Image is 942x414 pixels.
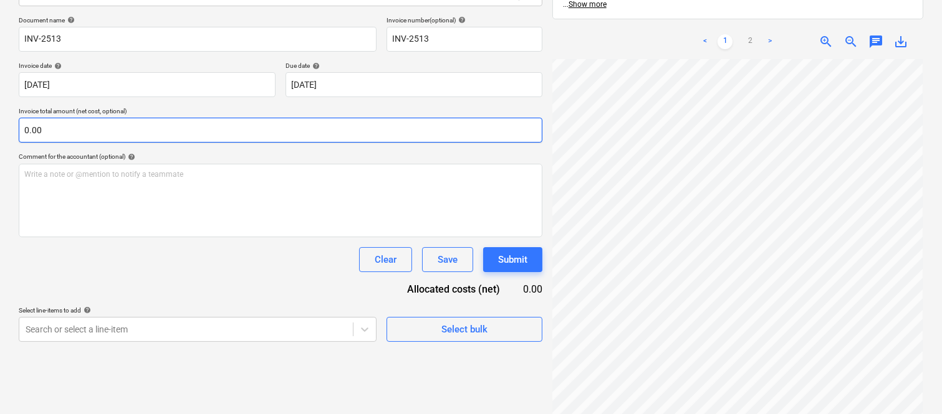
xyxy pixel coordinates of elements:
[893,34,908,49] span: save_alt
[380,282,521,296] div: Allocated costs (net)
[718,34,733,49] a: Page 1 is your current page
[19,16,377,24] div: Document name
[698,34,713,49] a: Previous page
[456,16,466,24] span: help
[520,282,542,296] div: 0.00
[438,252,458,268] div: Save
[286,62,542,70] div: Due date
[843,34,858,49] span: zoom_out
[81,306,91,314] span: help
[375,252,397,268] div: Clear
[422,247,473,272] button: Save
[387,317,542,342] button: Select bulk
[125,153,135,161] span: help
[19,107,542,118] p: Invoice total amount (net cost, optional)
[880,354,942,414] iframe: Chat Widget
[19,72,276,97] input: Invoice date not specified
[762,34,777,49] a: Next page
[52,62,62,70] span: help
[743,34,757,49] a: Page 2
[868,34,883,49] span: chat
[286,72,542,97] input: Due date not specified
[441,321,488,337] div: Select bulk
[483,247,542,272] button: Submit
[387,16,542,24] div: Invoice number (optional)
[19,118,542,143] input: Invoice total amount (net cost, optional)
[359,247,412,272] button: Clear
[65,16,75,24] span: help
[19,27,377,52] input: Document name
[19,62,276,70] div: Invoice date
[19,153,542,161] div: Comment for the accountant (optional)
[387,27,542,52] input: Invoice number
[19,306,377,314] div: Select line-items to add
[498,252,527,268] div: Submit
[310,62,320,70] span: help
[819,34,834,49] span: zoom_in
